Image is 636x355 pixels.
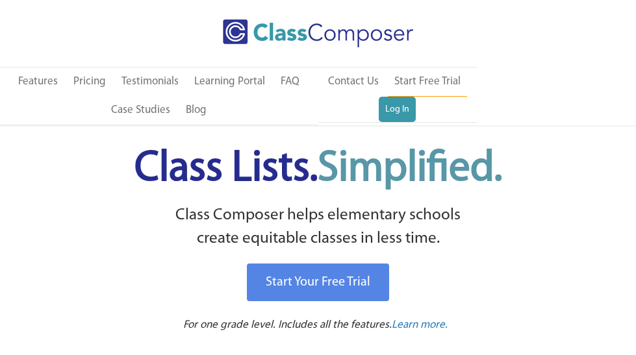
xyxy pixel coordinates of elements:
p: Class Composer helps elementary schools create equitable classes in less time. [13,204,623,251]
a: Contact Us [322,67,385,96]
a: Learn more. [392,317,448,334]
span: Learn more. [392,319,448,330]
a: Blog [179,96,213,125]
a: Start Your Free Trial [247,263,389,301]
span: Simplified. [318,148,502,190]
a: Case Studies [105,96,177,125]
a: FAQ [274,67,306,96]
a: Learning Portal [188,67,272,96]
a: Pricing [67,67,112,96]
a: Features [12,67,64,96]
a: Testimonials [115,67,185,96]
nav: Header Menu [318,67,477,122]
span: Class Lists. [134,148,502,190]
a: Log In [379,97,416,123]
span: Start Your Free Trial [266,276,370,289]
img: Class Composer [223,19,413,47]
a: Start Free Trial [388,67,467,97]
span: For one grade level. Includes all the features. [183,319,392,330]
